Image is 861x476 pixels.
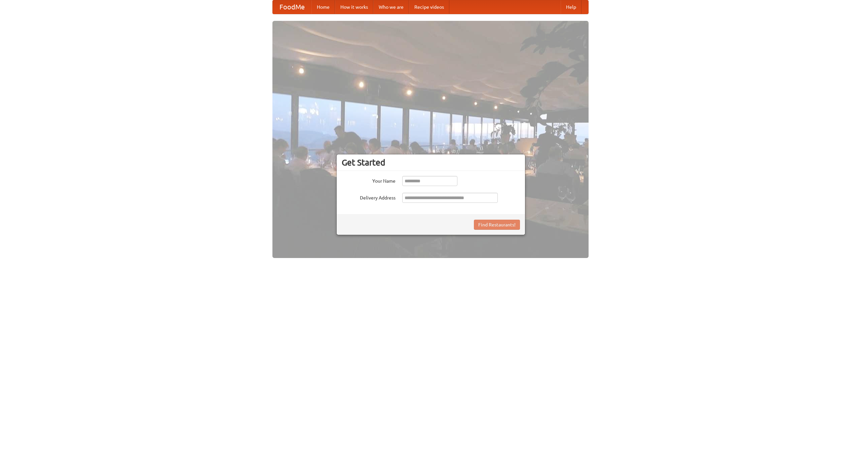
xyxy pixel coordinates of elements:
h3: Get Started [342,157,520,168]
a: FoodMe [273,0,311,14]
a: Who we are [373,0,409,14]
button: Find Restaurants! [474,220,520,230]
a: How it works [335,0,373,14]
label: Delivery Address [342,193,396,201]
a: Home [311,0,335,14]
a: Help [561,0,582,14]
label: Your Name [342,176,396,184]
a: Recipe videos [409,0,449,14]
